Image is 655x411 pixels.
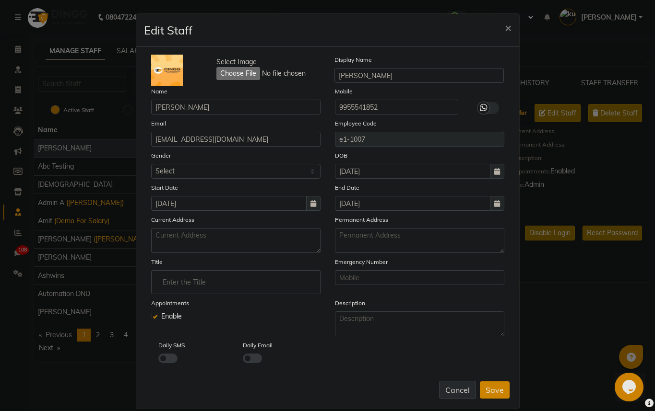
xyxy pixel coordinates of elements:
[151,216,194,224] label: Current Address
[480,381,510,399] button: Save
[151,151,171,160] label: Gender
[151,258,163,266] label: Title
[151,87,167,96] label: Name
[216,57,257,67] span: Select Image
[335,183,359,192] label: End Date
[151,132,321,147] input: Email
[505,20,512,34] span: ×
[151,183,178,192] label: Start Date
[335,164,490,179] input: yyyy-mm-dd
[615,373,645,401] iframe: chat widget
[486,385,504,395] span: Save
[151,299,189,308] label: Appointments
[151,55,183,86] img: Cinque Terre
[497,14,519,41] button: Close
[151,196,307,211] input: yyyy-mm-dd
[334,56,372,64] label: Display Name
[151,100,321,114] input: Name
[158,341,185,350] label: Daily SMS
[155,273,316,292] input: Enter the Title
[335,299,365,308] label: Description
[335,258,388,266] label: Emergency Number
[335,216,388,224] label: Permanent Address
[335,270,504,285] input: Mobile
[216,67,347,80] input: Select Image
[335,100,458,114] input: Mobile
[161,311,182,321] span: Enable
[335,196,490,211] input: yyyy-mm-dd
[144,22,192,39] h4: Edit Staff
[243,341,273,350] label: Daily Email
[335,151,347,160] label: DOB
[151,119,166,128] label: Email
[439,381,476,399] button: Cancel
[335,132,504,147] input: Employee Code
[335,87,353,96] label: Mobile
[335,119,377,128] label: Employee Code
